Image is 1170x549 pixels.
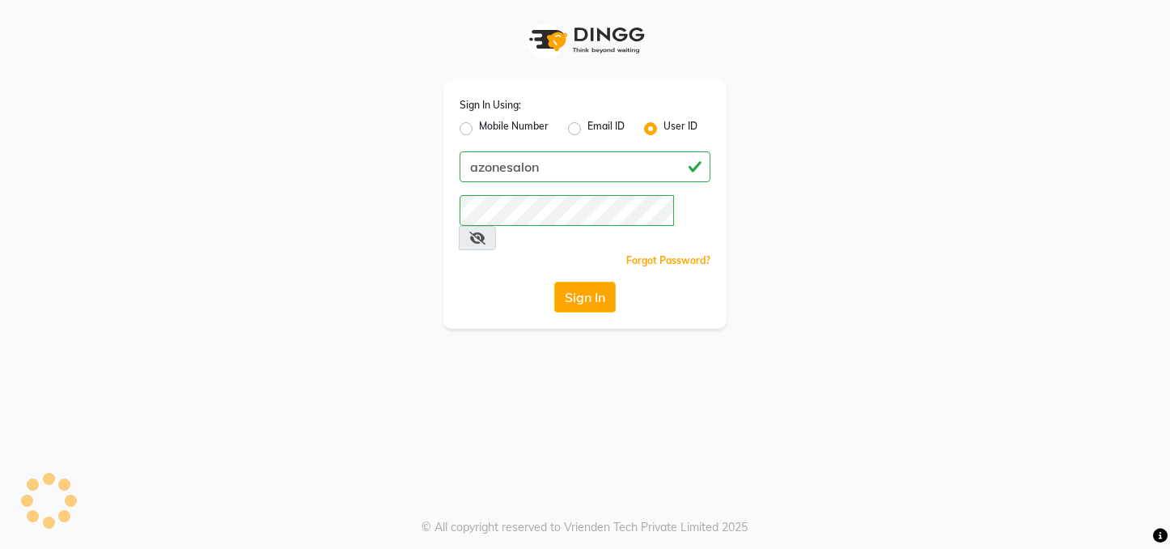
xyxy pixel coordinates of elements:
label: Sign In Using: [460,98,521,113]
img: logo1.svg [520,16,650,64]
button: Sign In [554,282,616,313]
label: User ID [663,119,697,138]
label: Email ID [587,119,625,138]
input: Username [460,195,674,226]
input: Username [460,151,710,182]
a: Forgot Password? [626,254,710,266]
label: Mobile Number [479,119,549,138]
